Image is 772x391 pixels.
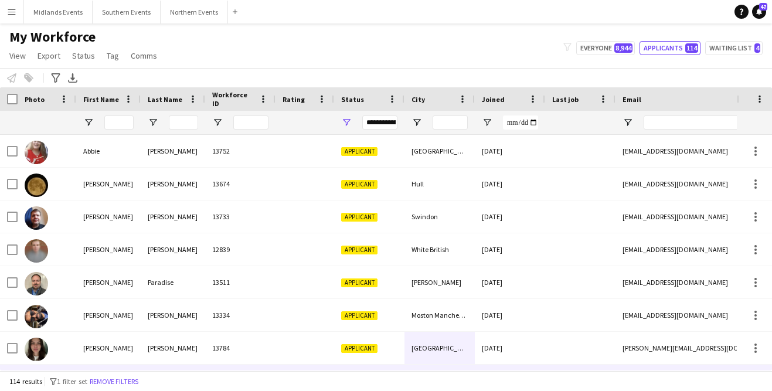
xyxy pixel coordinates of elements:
button: Southern Events [93,1,161,23]
span: Photo [25,95,45,104]
span: Email [623,95,641,104]
span: Workforce ID [212,90,254,108]
div: 13752 [205,135,276,167]
div: [DATE] [475,135,545,167]
div: 13674 [205,168,276,200]
span: 8,944 [614,43,632,53]
div: Moston Manchester [404,299,475,331]
a: Tag [102,48,124,63]
div: [PERSON_NAME] [76,266,141,298]
button: Open Filter Menu [411,117,422,128]
div: [DATE] [475,233,545,266]
div: [PERSON_NAME] [141,168,205,200]
div: [PERSON_NAME] [141,233,205,266]
div: [PERSON_NAME] [141,135,205,167]
div: 13784 [205,332,276,364]
input: First Name Filter Input [104,115,134,130]
span: Applicant [341,278,378,287]
div: 13334 [205,299,276,331]
span: Applicant [341,180,378,189]
div: [PERSON_NAME] [76,200,141,233]
span: Applicant [341,246,378,254]
div: 12839 [205,233,276,266]
div: [DATE] [475,200,545,233]
div: [GEOGRAPHIC_DATA] [404,135,475,167]
span: Applicant [341,311,378,320]
a: Export [33,48,65,63]
div: Hull [404,168,475,200]
span: First Name [83,95,119,104]
span: Comms [131,50,157,61]
span: Last Name [148,95,182,104]
a: Status [67,48,100,63]
img: Alex Paradise [25,272,48,295]
input: City Filter Input [433,115,468,130]
div: 13511 [205,266,276,298]
span: Rating [283,95,305,104]
img: Anna Jackson [25,338,48,361]
span: My Workforce [9,28,96,46]
a: View [5,48,30,63]
input: Last Name Filter Input [169,115,198,130]
app-action-btn: Advanced filters [49,71,63,85]
button: Northern Events [161,1,228,23]
button: Open Filter Menu [83,117,94,128]
span: Status [72,50,95,61]
span: Joined [482,95,505,104]
div: White British [404,233,475,266]
span: Status [341,95,364,104]
div: [GEOGRAPHIC_DATA] [404,332,475,364]
span: Export [38,50,60,61]
img: Alex Cobb [25,239,48,263]
div: [PERSON_NAME] [141,332,205,364]
div: [PERSON_NAME] [141,200,205,233]
button: Midlands Events [24,1,93,23]
div: 13733 [205,200,276,233]
div: Paradise [141,266,205,298]
span: View [9,50,26,61]
span: Applicant [341,147,378,156]
span: Applicant [341,344,378,353]
span: 1 filter set [57,377,87,386]
span: Applicant [341,213,378,222]
button: Open Filter Menu [212,117,223,128]
a: Comms [126,48,162,63]
div: [DATE] [475,266,545,298]
button: Open Filter Menu [341,117,352,128]
span: Tag [107,50,119,61]
div: [PERSON_NAME] [76,332,141,364]
button: Waiting list4 [705,41,763,55]
div: [DATE] [475,299,545,331]
div: [DATE] [475,168,545,200]
div: [PERSON_NAME] [404,266,475,298]
span: City [411,95,425,104]
div: [DATE] [475,332,545,364]
div: Swindon [404,200,475,233]
div: [PERSON_NAME] [141,299,205,331]
button: Open Filter Menu [148,117,158,128]
button: Remove filters [87,375,141,388]
app-action-btn: Export XLSX [66,71,80,85]
button: Applicants114 [640,41,700,55]
span: Last job [552,95,579,104]
span: 4 [754,43,760,53]
span: 47 [759,3,767,11]
input: Workforce ID Filter Input [233,115,268,130]
div: [PERSON_NAME] [76,168,141,200]
div: Abbie [76,135,141,167]
input: Joined Filter Input [503,115,538,130]
a: 47 [752,5,766,19]
button: Everyone8,944 [576,41,635,55]
span: 114 [685,43,698,53]
img: Abbie Jenkins [25,141,48,164]
button: Open Filter Menu [482,117,492,128]
img: Adam Stephenson [25,174,48,197]
div: [PERSON_NAME] [76,233,141,266]
div: [PERSON_NAME] [76,299,141,331]
img: Amir Shafiq [25,305,48,328]
img: Adam Warren [25,206,48,230]
button: Open Filter Menu [623,117,633,128]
